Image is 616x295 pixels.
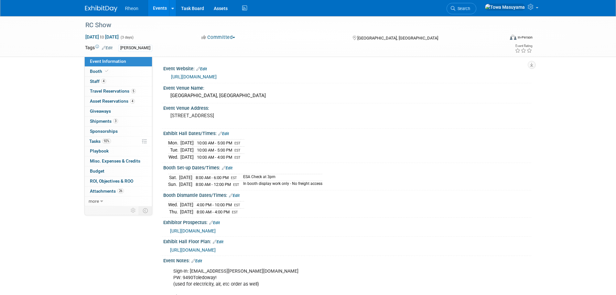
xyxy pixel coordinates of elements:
[90,188,124,194] span: Attachments
[191,259,202,263] a: Edit
[231,176,237,180] span: EST
[163,237,531,245] div: Exhibit Hall Floor Plan:
[85,117,152,126] a: Shipments3
[232,210,238,214] span: EST
[168,91,526,101] div: [GEOGRAPHIC_DATA], [GEOGRAPHIC_DATA]
[180,140,194,147] td: [DATE]
[447,3,476,14] a: Search
[131,89,136,94] span: 5
[234,203,240,207] span: EST
[125,6,138,11] span: Rheon
[128,206,139,215] td: Personalize Event Tab Strip
[180,147,194,154] td: [DATE]
[89,199,99,204] span: more
[170,228,216,233] a: [URL][DOMAIN_NAME]
[90,69,110,74] span: Booth
[90,168,104,174] span: Budget
[239,181,322,188] td: In booth display work only - No freight access
[163,218,531,226] div: Exhibitor Prospectus:
[90,88,136,94] span: Travel Reservations
[105,69,108,73] i: Booth reservation complete
[197,155,232,160] span: 10:00 AM - 4:00 PM
[85,146,152,156] a: Playbook
[113,119,118,123] span: 3
[213,240,223,244] a: Edit
[197,210,230,214] span: 8:00 AM - 4:00 PM
[85,96,152,106] a: Asset Reservations4
[90,178,133,184] span: ROI, Objectives & ROO
[196,67,207,71] a: Edit
[85,67,152,76] a: Booth
[163,256,531,264] div: Event Notes:
[85,166,152,176] a: Budget
[179,174,192,181] td: [DATE]
[83,19,495,31] div: RC Show
[99,34,105,40] span: to
[90,148,109,153] span: Playbook
[85,197,152,206] a: more
[180,201,193,209] td: [DATE]
[85,127,152,136] a: Sponsorships
[180,208,193,215] td: [DATE]
[234,155,241,160] span: EST
[102,139,111,143] span: 92%
[196,182,231,187] span: 8:00 AM - 12:00 PM
[485,4,525,11] img: Towa Masuyama
[163,103,531,111] div: Event Venue Address:
[90,119,118,124] span: Shipments
[229,193,240,198] a: Edit
[199,34,238,41] button: Committed
[357,36,438,40] span: [GEOGRAPHIC_DATA], [GEOGRAPHIC_DATA]
[85,6,117,12] img: ExhibitDay
[85,44,113,52] td: Tags
[117,188,124,193] span: 26
[163,83,531,91] div: Event Venue Name:
[90,98,135,104] span: Asset Reservations
[85,156,152,166] a: Misc. Expenses & Credits
[222,166,232,170] a: Edit
[234,141,241,145] span: EST
[515,44,532,48] div: Event Rating
[168,147,180,154] td: Tue.
[89,139,111,144] span: Tasks
[85,107,152,116] a: Giveaways
[168,208,180,215] td: Thu.
[168,201,180,209] td: Wed.
[168,181,179,188] td: Sun.
[510,35,516,40] img: Format-Inperson.png
[85,86,152,96] a: Travel Reservations5
[85,137,152,146] a: Tasks92%
[85,57,152,66] a: Event Information
[85,34,119,40] span: [DATE] [DATE]
[90,79,106,84] span: Staff
[239,174,322,181] td: ESA Check at 3pm
[170,113,309,119] pre: [STREET_ADDRESS]
[163,163,531,171] div: Booth Set-up Dates/Times:
[196,175,229,180] span: 8:00 AM - 6:00 PM
[90,108,111,114] span: Giveaways
[209,221,220,225] a: Edit
[197,202,232,207] span: 4:00 PM - 10:00 PM
[90,59,126,64] span: Event Information
[102,46,113,50] a: Edit
[168,174,179,181] td: Sat.
[85,187,152,196] a: Attachments26
[139,206,152,215] td: Toggle Event Tabs
[130,99,135,104] span: 4
[180,153,194,160] td: [DATE]
[517,35,533,40] div: In-Person
[455,6,470,11] span: Search
[234,148,241,153] span: EST
[163,64,531,72] div: Event Website:
[218,131,229,136] a: Edit
[90,129,118,134] span: Sponsorships
[466,34,533,43] div: Event Format
[120,35,134,40] span: (3 days)
[101,79,106,84] span: 4
[197,148,232,153] span: 10:00 AM - 5:00 PM
[118,45,152,51] div: [PERSON_NAME]
[168,153,180,160] td: Wed.
[168,140,180,147] td: Mon.
[85,77,152,86] a: Staff4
